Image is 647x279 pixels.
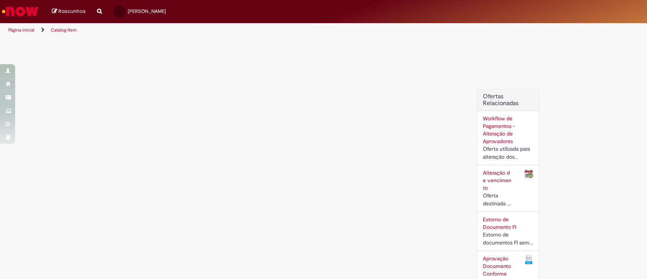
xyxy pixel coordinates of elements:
[128,8,166,14] span: [PERSON_NAME]
[483,216,516,230] a: Estorno de Documento FI
[8,27,34,33] a: Página inicial
[483,115,515,145] a: Workflow de Pagamentos - Alteração de Aprovadores
[6,23,426,37] ul: Trilhas de página
[51,27,77,33] a: Catalog Item
[483,231,533,247] div: Estorno de documentos FI sem partidas compensadas
[58,8,86,15] span: Rascunhos
[524,255,533,264] img: Aprovação Documento Conforme DAG
[483,192,513,208] div: Oferta destinada à alteração de data de pagamento
[524,169,533,178] img: Alteração de vencimento
[52,8,86,15] a: Rascunhos
[483,93,533,107] h2: Ofertas Relacionadas
[483,169,511,191] a: Alteração de vencimento
[1,4,40,19] img: ServiceNow
[483,145,533,161] div: Oferta utilizada para alteração dos aprovadores cadastrados no workflow de documentos a pagar.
